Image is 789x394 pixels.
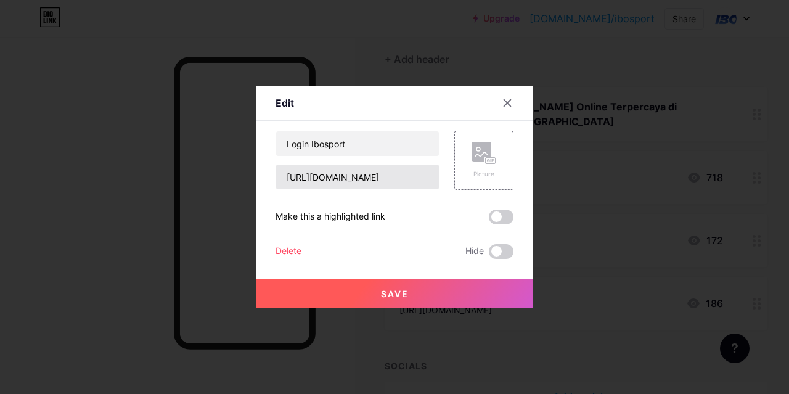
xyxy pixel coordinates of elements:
[381,289,409,299] span: Save
[276,210,385,224] div: Make this a highlighted link
[472,170,496,179] div: Picture
[465,244,484,259] span: Hide
[256,279,533,308] button: Save
[276,131,439,156] input: Title
[276,244,301,259] div: Delete
[276,96,294,110] div: Edit
[276,165,439,189] input: URL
